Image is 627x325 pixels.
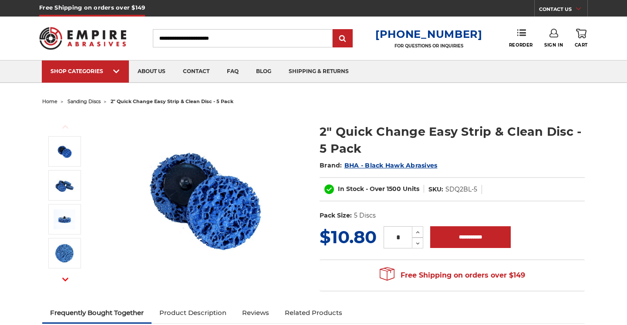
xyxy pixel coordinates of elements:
[445,185,477,194] dd: SDQ2BL-5
[67,98,101,104] a: sanding discs
[247,60,280,83] a: blog
[539,4,587,17] a: CONTACT US
[334,30,351,47] input: Submit
[51,68,120,74] div: SHOP CATEGORIES
[344,161,438,169] a: BHA - Black Hawk Abrasives
[54,209,75,229] img: roll on quick change attachment on 2 inch paint remover disc
[375,28,482,40] a: [PHONE_NUMBER]
[544,42,563,48] span: Sign In
[387,185,401,193] span: 1500
[39,21,126,55] img: Empire Abrasives
[54,174,75,196] img: 2" Black Hawk Abrasives strip it quick change discs, 5 pack
[111,98,233,104] span: 2" quick change easy strip & clean disc - 5 pack
[428,185,443,194] dt: SKU:
[320,161,342,169] span: Brand:
[42,98,57,104] a: home
[129,60,174,83] a: about us
[54,242,75,264] img: paint rust stripping quick change discs, 2 inch
[403,185,419,193] span: Units
[55,270,76,289] button: Next
[375,43,482,49] p: FOR QUESTIONS OR INQUIRIES
[380,267,525,284] span: Free Shipping on orders over $149
[174,60,218,83] a: contact
[117,114,291,285] img: 2 inch strip and clean blue quick change discs
[277,303,350,322] a: Related Products
[575,42,588,48] span: Cart
[54,141,75,162] img: 2 inch strip and clean blue quick change discs
[509,29,533,47] a: Reorder
[354,211,376,220] dd: 5 Discs
[55,117,76,136] button: Previous
[280,60,357,83] a: shipping & returns
[218,60,247,83] a: faq
[320,211,352,220] dt: Pack Size:
[42,303,152,322] a: Frequently Bought Together
[152,303,234,322] a: Product Description
[320,226,377,248] span: $10.80
[320,123,585,157] h1: 2" Quick Change Easy Strip & Clean Disc - 5 Pack
[234,303,277,322] a: Reviews
[338,185,364,193] span: In Stock
[509,42,533,48] span: Reorder
[575,29,588,48] a: Cart
[366,185,385,193] span: - Over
